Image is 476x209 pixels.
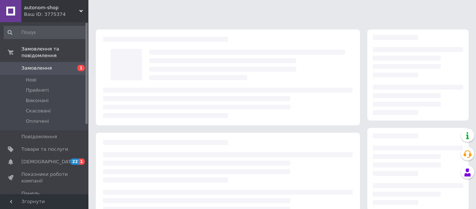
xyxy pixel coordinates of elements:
span: Нові [26,77,36,83]
span: 1 [79,159,85,165]
span: autonom-shop [24,4,79,11]
span: Показники роботи компанії [21,171,68,184]
span: Прийняті [26,87,49,94]
span: 22 [70,159,79,165]
span: Повідомлення [21,133,57,140]
span: Виконані [26,97,49,104]
span: [DEMOGRAPHIC_DATA] [21,159,76,165]
input: Пошук [4,26,87,39]
span: Товари та послуги [21,146,68,153]
span: Замовлення та повідомлення [21,46,88,59]
span: 1 [77,65,85,71]
span: Оплачені [26,118,49,125]
div: Ваш ID: 3775374 [24,11,88,18]
span: Панель управління [21,190,68,203]
span: Замовлення [21,65,52,72]
span: Скасовані [26,108,51,114]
